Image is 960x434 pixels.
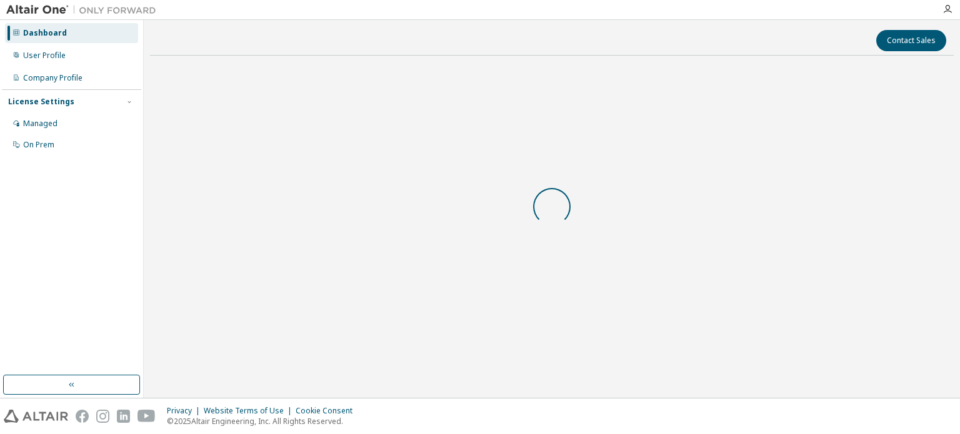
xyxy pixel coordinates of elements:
[76,410,89,423] img: facebook.svg
[296,406,360,416] div: Cookie Consent
[23,51,66,61] div: User Profile
[6,4,162,16] img: Altair One
[23,119,57,129] div: Managed
[23,140,54,150] div: On Prem
[23,28,67,38] div: Dashboard
[8,97,74,107] div: License Settings
[4,410,68,423] img: altair_logo.svg
[204,406,296,416] div: Website Terms of Use
[876,30,946,51] button: Contact Sales
[96,410,109,423] img: instagram.svg
[117,410,130,423] img: linkedin.svg
[137,410,156,423] img: youtube.svg
[167,406,204,416] div: Privacy
[167,416,360,427] p: © 2025 Altair Engineering, Inc. All Rights Reserved.
[23,73,82,83] div: Company Profile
